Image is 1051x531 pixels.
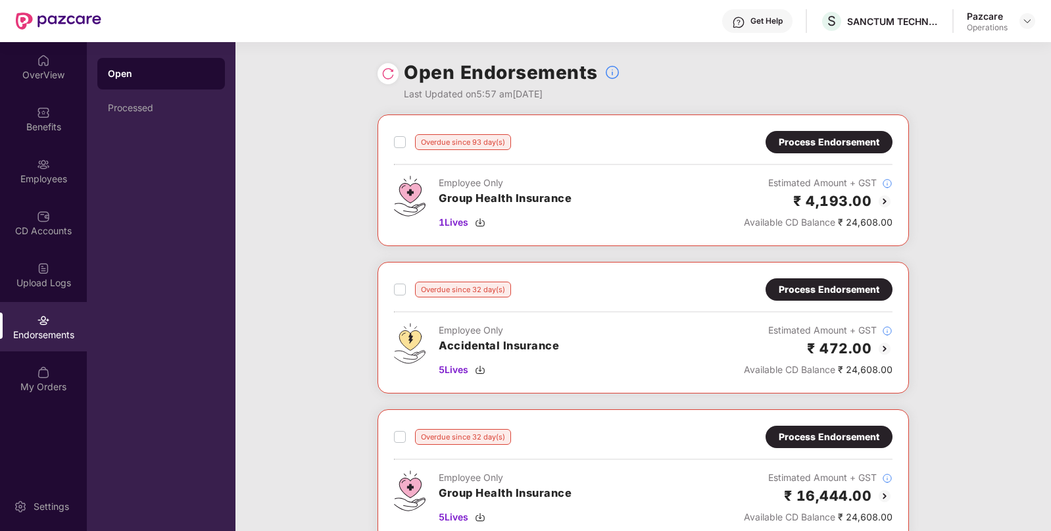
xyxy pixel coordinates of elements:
div: Employee Only [439,323,559,338]
span: 5 Lives [439,510,468,524]
div: Processed [108,103,214,113]
div: Overdue since 32 day(s) [415,282,511,297]
div: Overdue since 93 day(s) [415,134,511,150]
img: svg+xml;base64,PHN2ZyBpZD0iRG93bmxvYWQtMzJ4MzIiIHhtbG5zPSJodHRwOi8vd3d3LnczLm9yZy8yMDAwL3N2ZyIgd2... [475,365,485,375]
div: Employee Only [439,176,572,190]
img: svg+xml;base64,PHN2ZyBpZD0iRG93bmxvYWQtMzJ4MzIiIHhtbG5zPSJodHRwOi8vd3d3LnczLm9yZy8yMDAwL3N2ZyIgd2... [475,512,485,522]
img: svg+xml;base64,PHN2ZyBpZD0iQmFjay0yMHgyMCIgeG1sbnM9Imh0dHA6Ly93d3cudzMub3JnLzIwMDAvc3ZnIiB3aWR0aD... [877,341,892,357]
img: svg+xml;base64,PHN2ZyB4bWxucz0iaHR0cDovL3d3dy53My5vcmcvMjAwMC9zdmciIHdpZHRoPSI0Ny43MTQiIGhlaWdodD... [394,470,426,511]
img: svg+xml;base64,PHN2ZyBpZD0iSW5mb18tXzMyeDMyIiBkYXRhLW5hbWU9IkluZm8gLSAzMngzMiIgeG1sbnM9Imh0dHA6Ly... [604,64,620,80]
h2: ₹ 4,193.00 [793,190,871,212]
div: ₹ 24,608.00 [744,215,892,230]
div: Get Help [750,16,783,26]
div: Process Endorsement [779,135,879,149]
img: svg+xml;base64,PHN2ZyBpZD0iSW5mb18tXzMyeDMyIiBkYXRhLW5hbWU9IkluZm8gLSAzMngzMiIgeG1sbnM9Imh0dHA6Ly... [882,473,892,484]
img: svg+xml;base64,PHN2ZyBpZD0iRG93bmxvYWQtMzJ4MzIiIHhtbG5zPSJodHRwOi8vd3d3LnczLm9yZy8yMDAwL3N2ZyIgd2... [475,217,485,228]
img: svg+xml;base64,PHN2ZyBpZD0iRHJvcGRvd24tMzJ4MzIiIHhtbG5zPSJodHRwOi8vd3d3LnczLm9yZy8yMDAwL3N2ZyIgd2... [1022,16,1033,26]
h3: Group Health Insurance [439,485,572,502]
div: Process Endorsement [779,282,879,297]
img: svg+xml;base64,PHN2ZyBpZD0iSW5mb18tXzMyeDMyIiBkYXRhLW5hbWU9IkluZm8gLSAzMngzMiIgeG1sbnM9Imh0dHA6Ly... [882,178,892,189]
img: svg+xml;base64,PHN2ZyBpZD0iSW5mb18tXzMyeDMyIiBkYXRhLW5hbWU9IkluZm8gLSAzMngzMiIgeG1sbnM9Imh0dHA6Ly... [882,326,892,336]
div: SANCTUM TECHNOLOGIES P LTD [847,15,939,28]
img: svg+xml;base64,PHN2ZyBpZD0iTXlfT3JkZXJzIiBkYXRhLW5hbWU9Ik15IE9yZGVycyIgeG1sbnM9Imh0dHA6Ly93d3cudz... [37,366,50,379]
span: S [827,13,836,29]
span: 5 Lives [439,363,468,377]
div: ₹ 24,608.00 [744,510,892,524]
span: Available CD Balance [744,364,835,375]
img: svg+xml;base64,PHN2ZyB4bWxucz0iaHR0cDovL3d3dy53My5vcmcvMjAwMC9zdmciIHdpZHRoPSI0OS4zMjEiIGhlaWdodD... [394,323,426,364]
div: Estimated Amount + GST [744,176,892,190]
div: Estimated Amount + GST [744,323,892,338]
img: svg+xml;base64,PHN2ZyBpZD0iRW1wbG95ZWVzIiB4bWxucz0iaHR0cDovL3d3dy53My5vcmcvMjAwMC9zdmciIHdpZHRoPS... [37,158,50,171]
div: Last Updated on 5:57 am[DATE] [404,87,620,101]
h1: Open Endorsements [404,58,598,87]
div: Overdue since 32 day(s) [415,429,511,445]
img: svg+xml;base64,PHN2ZyBpZD0iQmFjay0yMHgyMCIgeG1sbnM9Imh0dHA6Ly93d3cudzMub3JnLzIwMDAvc3ZnIiB3aWR0aD... [877,193,892,209]
div: Settings [30,500,73,513]
span: 1 Lives [439,215,468,230]
div: Open [108,67,214,80]
span: Available CD Balance [744,511,835,522]
div: ₹ 24,608.00 [744,363,892,377]
img: svg+xml;base64,PHN2ZyBpZD0iVXBsb2FkX0xvZ3MiIGRhdGEtbmFtZT0iVXBsb2FkIExvZ3MiIHhtbG5zPSJodHRwOi8vd3... [37,262,50,275]
div: Process Endorsement [779,430,879,444]
img: svg+xml;base64,PHN2ZyBpZD0iUmVsb2FkLTMyeDMyIiB4bWxucz0iaHR0cDovL3d3dy53My5vcmcvMjAwMC9zdmciIHdpZH... [381,67,395,80]
img: svg+xml;base64,PHN2ZyBpZD0iQ0RfQWNjb3VudHMiIGRhdGEtbmFtZT0iQ0QgQWNjb3VudHMiIHhtbG5zPSJodHRwOi8vd3... [37,210,50,223]
img: svg+xml;base64,PHN2ZyBpZD0iQmVuZWZpdHMiIHhtbG5zPSJodHRwOi8vd3d3LnczLm9yZy8yMDAwL3N2ZyIgd2lkdGg9Ij... [37,106,50,119]
h2: ₹ 16,444.00 [784,485,872,507]
img: svg+xml;base64,PHN2ZyBpZD0iU2V0dGluZy0yMHgyMCIgeG1sbnM9Imh0dHA6Ly93d3cudzMub3JnLzIwMDAvc3ZnIiB3aW... [14,500,27,513]
div: Employee Only [439,470,572,485]
div: Estimated Amount + GST [744,470,892,485]
h3: Accidental Insurance [439,338,559,355]
img: svg+xml;base64,PHN2ZyB4bWxucz0iaHR0cDovL3d3dy53My5vcmcvMjAwMC9zdmciIHdpZHRoPSI0Ny43MTQiIGhlaWdodD... [394,176,426,216]
img: New Pazcare Logo [16,13,101,30]
img: svg+xml;base64,PHN2ZyBpZD0iSGVscC0zMngzMiIgeG1sbnM9Imh0dHA6Ly93d3cudzMub3JnLzIwMDAvc3ZnIiB3aWR0aD... [732,16,745,29]
h3: Group Health Insurance [439,190,572,207]
img: svg+xml;base64,PHN2ZyBpZD0iSG9tZSIgeG1sbnM9Imh0dHA6Ly93d3cudzMub3JnLzIwMDAvc3ZnIiB3aWR0aD0iMjAiIG... [37,54,50,67]
h2: ₹ 472.00 [807,338,871,359]
img: svg+xml;base64,PHN2ZyBpZD0iQmFjay0yMHgyMCIgeG1sbnM9Imh0dHA6Ly93d3cudzMub3JnLzIwMDAvc3ZnIiB3aWR0aD... [877,488,892,504]
span: Available CD Balance [744,216,835,228]
div: Operations [967,22,1008,33]
div: Pazcare [967,10,1008,22]
img: svg+xml;base64,PHN2ZyBpZD0iRW5kb3JzZW1lbnRzIiB4bWxucz0iaHR0cDovL3d3dy53My5vcmcvMjAwMC9zdmciIHdpZH... [37,314,50,327]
